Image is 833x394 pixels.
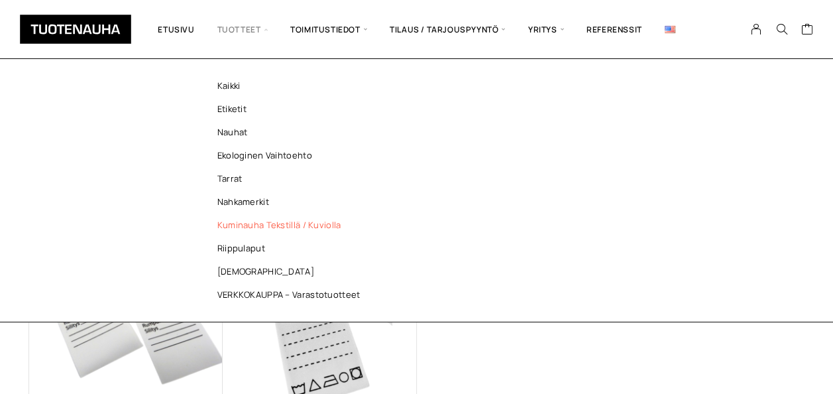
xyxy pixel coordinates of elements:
[196,144,388,167] a: Ekologinen vaihtoehto
[196,121,388,144] a: Nauhat
[196,74,388,98] a: Kaikki
[196,190,388,214] a: Nahkamerkit
[20,15,131,44] img: Tuotenauha Oy
[196,98,388,121] a: Etiketit
[575,10,653,48] a: Referenssit
[196,237,388,260] a: Riippulaput
[378,10,517,48] span: Tilaus / Tarjouspyyntö
[146,10,205,48] a: Etusivu
[517,10,575,48] span: Yritys
[744,23,769,35] a: My Account
[206,10,279,48] span: Tuotteet
[196,167,388,190] a: Tarrat
[279,10,378,48] span: Toimitustiedot
[196,283,388,306] a: VERKKOKAUPPA – Varastotuotteet
[196,260,388,283] a: [DEMOGRAPHIC_DATA]
[801,23,813,38] a: Cart
[769,23,794,35] button: Search
[196,214,388,237] a: Kuminauha tekstillä / kuviolla
[665,26,675,33] img: English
